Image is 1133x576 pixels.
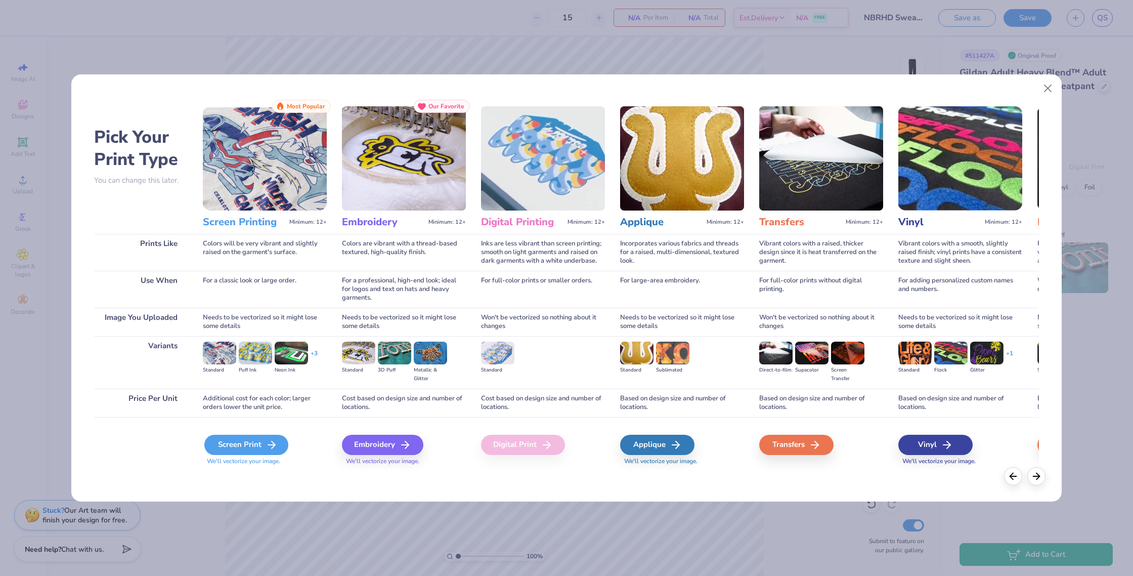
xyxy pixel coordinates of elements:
img: Flock [934,342,968,364]
img: Glitter [970,342,1004,364]
div: Standard [203,366,236,375]
div: For a professional, high-end look; ideal for logos and text on hats and heavy garments. [342,271,466,308]
img: 3D Puff [378,342,411,364]
div: Metallic & Glitter [414,366,447,383]
img: Supacolor [795,342,829,364]
span: Minimum: 12+ [289,219,327,226]
h3: Digital Printing [481,216,563,229]
div: Neon Ink [275,366,308,375]
div: Standard [1037,366,1071,375]
div: Digital Print [481,435,565,455]
div: Puff Ink [239,366,272,375]
div: Screen Print [204,435,288,455]
div: Based on design size and number of locations. [759,389,883,417]
div: Transfers [759,435,834,455]
div: Needs to be vectorized so it might lose some details [203,308,327,336]
span: We'll vectorize your image. [203,457,327,466]
h3: Transfers [759,216,842,229]
span: Minimum: 12+ [707,219,744,226]
span: Minimum: 12+ [846,219,883,226]
div: Image You Uploaded [94,308,188,336]
span: Minimum: 12+ [985,219,1022,226]
img: Standard [342,342,375,364]
img: Embroidery [342,106,466,211]
div: Vibrant colors with a smooth, slightly raised finish; vinyl prints have a consistent texture and ... [898,234,1022,271]
h3: Embroidery [342,216,424,229]
div: Prints Like [94,234,188,271]
div: + 1 [1006,349,1013,366]
button: Close [1038,79,1058,98]
div: Won't be vectorized so nothing about it changes [759,308,883,336]
img: Sublimated [656,342,689,364]
h2: Pick Your Print Type [94,126,188,171]
img: Metallic & Glitter [414,342,447,364]
div: Inks are less vibrant than screen printing; smooth on light garments and raised on dark garments ... [481,234,605,271]
div: Needs to be vectorized so it might lose some details [898,308,1022,336]
div: Colors are vibrant with a thread-based textured, high-quality finish. [342,234,466,271]
div: Cost based on design size and number of locations. [342,389,466,417]
div: + 3 [311,349,318,366]
div: Variants [94,336,188,388]
div: Glitter [970,366,1004,375]
div: Standard [620,366,653,375]
img: Standard [481,342,514,364]
h3: Applique [620,216,703,229]
div: Colors will be very vibrant and slightly raised on the garment's surface. [203,234,327,271]
div: 3D Puff [378,366,411,375]
div: For large-area embroidery. [620,271,744,308]
p: You can change this later. [94,176,188,185]
span: Minimum: 12+ [568,219,605,226]
div: Needs to be vectorized so it might lose some details [342,308,466,336]
h3: Foil [1037,216,1120,229]
div: Direct-to-film [759,366,793,375]
img: Vinyl [898,106,1022,211]
span: Most Popular [287,103,325,110]
div: For full-color prints without digital printing. [759,271,883,308]
div: Based on design size and number of locations. [620,389,744,417]
div: Additional cost for each color; larger orders lower the unit price. [203,389,327,417]
div: Use When [94,271,188,308]
div: Standard [481,366,514,375]
div: For full-color prints or smaller orders. [481,271,605,308]
img: Screen Transfer [831,342,864,364]
div: Screen Transfer [831,366,864,383]
img: Digital Printing [481,106,605,211]
img: Direct-to-film [759,342,793,364]
h3: Screen Printing [203,216,285,229]
div: Supacolor [795,366,829,375]
img: Standard [1037,342,1071,364]
div: For a classic look or large order. [203,271,327,308]
div: Needs to be vectorized so it might lose some details [620,308,744,336]
div: Applique [620,435,694,455]
div: Standard [898,366,932,375]
div: Incorporates various fabrics and threads for a raised, multi-dimensional, textured look. [620,234,744,271]
img: Standard [203,342,236,364]
img: Standard [620,342,653,364]
span: We'll vectorize your image. [898,457,1022,466]
div: Flock [934,366,968,375]
h3: Vinyl [898,216,981,229]
div: Vibrant colors with a raised, thicker design since it is heat transferred on the garment. [759,234,883,271]
img: Screen Printing [203,106,327,211]
div: For adding personalized custom names and numbers. [898,271,1022,308]
img: Puff Ink [239,342,272,364]
img: Transfers [759,106,883,211]
div: Based on design size and number of locations. [898,389,1022,417]
img: Neon Ink [275,342,308,364]
div: Won't be vectorized so nothing about it changes [481,308,605,336]
div: Price Per Unit [94,389,188,417]
span: We'll vectorize your image. [620,457,744,466]
div: Standard [342,366,375,375]
div: Vinyl [898,435,973,455]
div: Sublimated [656,366,689,375]
div: Cost based on design size and number of locations. [481,389,605,417]
span: Minimum: 12+ [428,219,466,226]
img: Applique [620,106,744,211]
div: Embroidery [342,435,423,455]
img: Standard [898,342,932,364]
span: We'll vectorize your image. [342,457,466,466]
div: Foil [1037,435,1112,455]
span: Our Favorite [428,103,464,110]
